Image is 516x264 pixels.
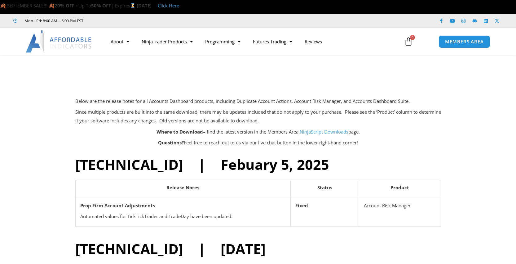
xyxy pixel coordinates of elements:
[55,2,78,9] strong: 20% OFF +
[80,202,155,209] strong: Prop Firm Account Adjustments
[75,139,441,147] p: Feel free to reach out to us via our live chat button in the lower right-hand corner!
[137,2,152,9] strong: [DATE]
[410,35,415,40] span: 0
[75,240,441,258] h2: [TECHNICAL_ID] | [DATE]
[80,212,286,221] p: Automated values for TickTickTrader and TradeDay have been updated.
[135,34,199,49] a: NinjaTrader Products
[157,129,203,135] strong: Where to Download
[199,34,247,49] a: Programming
[130,3,135,8] img: ⌛
[445,39,484,44] span: MEMBERS AREA
[26,30,92,53] img: LogoAI | Affordable Indicators – NinjaTrader
[75,128,441,136] p: – find the latest version in the Members Area, page.
[91,2,111,9] strong: 50% OFF
[92,18,185,24] iframe: Customer reviews powered by Trustpilot
[104,34,397,49] nav: Menu
[166,184,199,191] strong: Release Notes
[75,108,441,125] p: Since multiple products are built into the same download, there may be updates included that do n...
[300,129,348,135] a: NinjaScript Downloads
[439,35,490,48] a: MEMBERS AREA
[317,184,332,191] strong: Status
[395,33,422,51] a: 0
[390,184,409,191] strong: Product
[158,139,184,146] strong: Questions?
[298,34,328,49] a: Reviews
[364,201,436,210] p: Account Risk Manager
[75,97,441,106] p: Below are the release notes for all Accounts Dashboard products, including Duplicate Account Acti...
[104,34,135,49] a: About
[75,156,441,174] h2: [TECHNICAL_ID] | Febuary 5, 2025
[158,2,179,9] a: Click Here
[247,34,298,49] a: Futures Trading
[295,202,308,209] strong: Fixed
[23,17,83,24] span: Mon - Fri: 8:00 AM – 6:00 PM EST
